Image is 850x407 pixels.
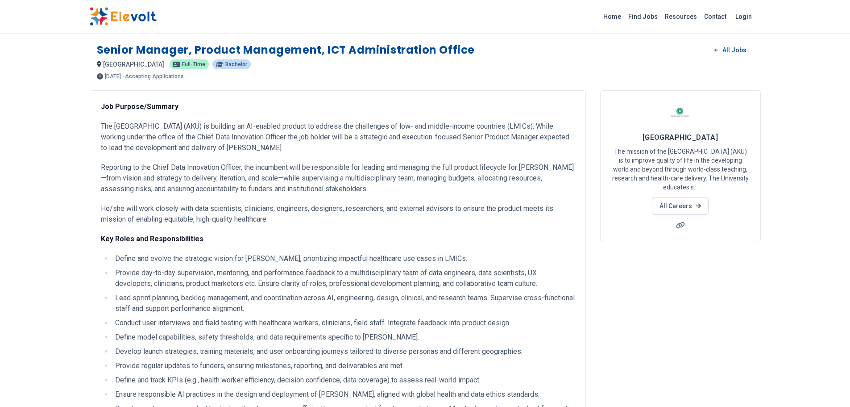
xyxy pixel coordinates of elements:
[103,61,164,68] span: [GEOGRAPHIC_DATA]
[600,9,625,24] a: Home
[707,43,753,57] a: All Jobs
[669,101,692,124] img: Aga khan University
[730,8,757,25] a: Login
[112,375,575,386] li: Define and track KPIs (e.g., health worker efficiency, decision confidence, data coverage) to ass...
[97,43,475,57] h1: Senior Manager, Product Management, ICT Administration Office
[625,9,661,24] a: Find Jobs
[112,346,575,357] li: Develop launch strategies, training materials, and user onboarding journeys tailored to diverse p...
[112,389,575,400] li: Ensure responsible AI practices in the design and deployment of [PERSON_NAME], aligned with globa...
[101,162,575,194] p: Reporting to the Chief Data Innovation Officer, the incumbent will be responsible for leading and...
[112,253,575,264] li: Define and evolve the strategic vision for [PERSON_NAME], prioritizing impactful healthcare use c...
[105,74,121,79] span: [DATE]
[643,133,718,142] span: [GEOGRAPHIC_DATA]
[101,102,178,111] strong: Job Purpose/Summary
[661,9,701,24] a: Resources
[112,332,575,343] li: Define model capabilities, safety thresholds, and data requirements specific to [PERSON_NAME].
[112,293,575,314] li: Lead sprint planning, backlog management, and coordination across AI, engineering, design, clinic...
[101,203,575,225] p: He/she will work closely with data scientists, clinicians, engineers, designers, researchers, and...
[123,74,184,79] p: - Accepting Applications
[652,197,709,215] a: All Careers
[112,318,575,328] li: Conduct user interviews and field testing with healthcare workers, clinicians, field staff. Integ...
[112,361,575,371] li: Provide regular updates to funders, ensuring milestones, reporting, and deliverables are met.
[112,268,575,289] li: Provide day-to-day supervision, mentoring, and performance feedback to a multidisciplinary team o...
[101,235,203,243] strong: Key Roles and Responsibilities
[611,147,750,192] p: The mission of the [GEOGRAPHIC_DATA] (AKU) is to improve quality of life in the developing world ...
[701,9,730,24] a: Contact
[182,62,205,67] span: Full-time
[101,121,575,153] p: The [GEOGRAPHIC_DATA] (AKU) is building an AI-enabled product to address the challenges of low- a...
[90,7,157,26] img: Elevolt
[225,62,247,67] span: Bachelor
